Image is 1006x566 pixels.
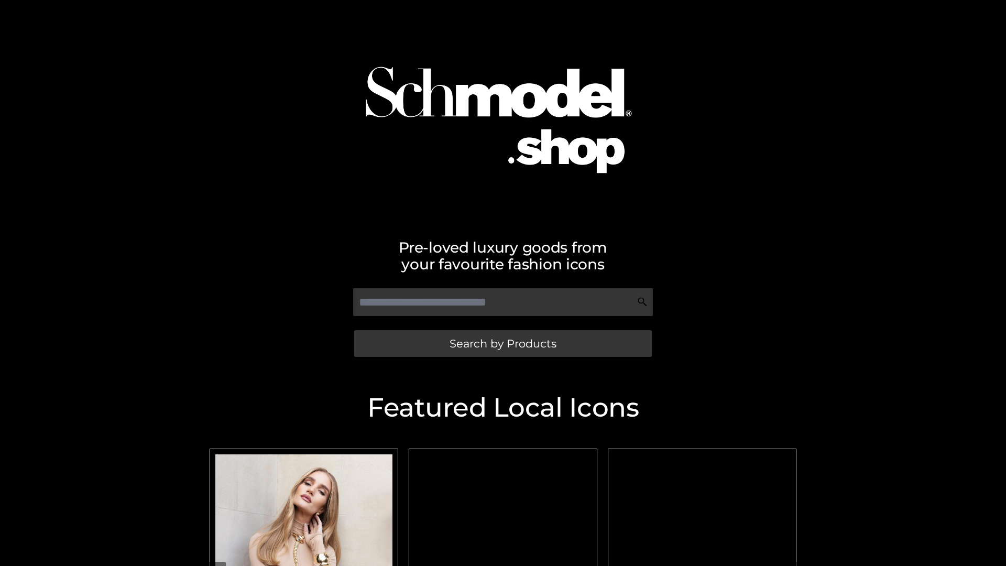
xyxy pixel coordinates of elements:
span: Search by Products [450,338,556,349]
h2: Featured Local Icons​ [204,395,802,421]
h2: Pre-loved luxury goods from your favourite fashion icons [204,239,802,273]
img: Search Icon [637,297,648,307]
a: Search by Products [354,330,652,357]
